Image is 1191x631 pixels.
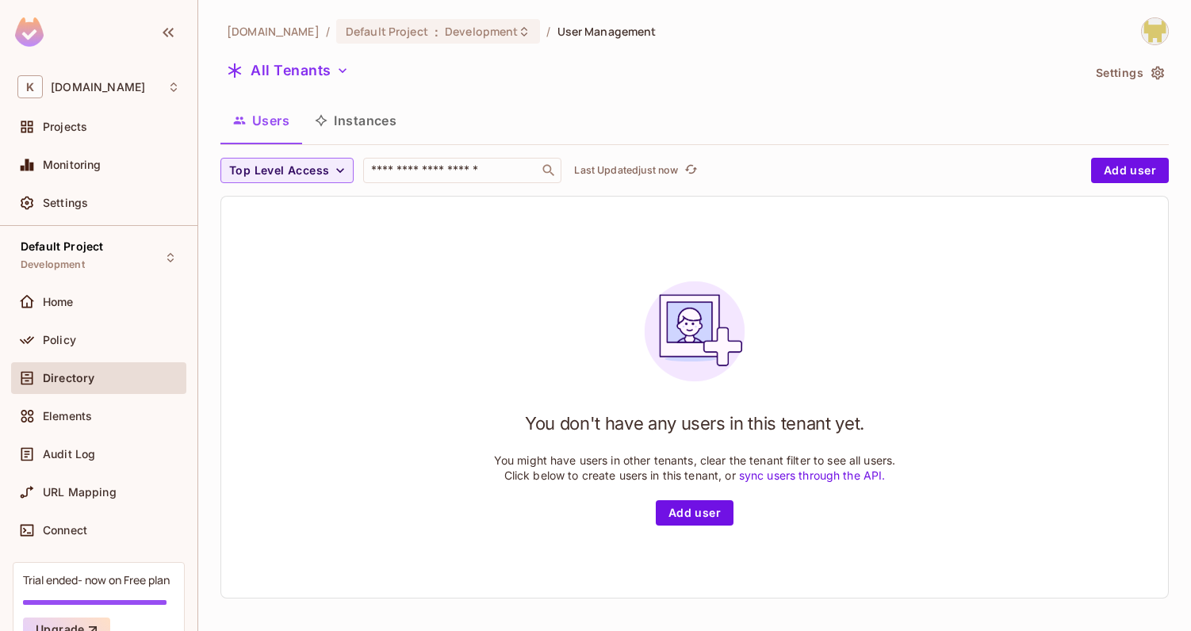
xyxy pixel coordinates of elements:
p: You might have users in other tenants, clear the tenant filter to see all users. Click below to c... [494,453,896,483]
span: Home [43,296,74,308]
a: sync users through the API. [739,468,886,482]
span: : [434,25,439,38]
button: Add user [1091,158,1169,183]
span: Directory [43,372,94,384]
button: Users [220,101,302,140]
span: Development [21,258,85,271]
span: Monitoring [43,159,101,171]
span: refresh [684,163,698,178]
span: Default Project [21,240,103,253]
span: Settings [43,197,88,209]
li: / [326,24,330,39]
button: Add user [656,500,733,526]
p: Last Updated just now [574,164,678,177]
span: Top Level Access [229,161,329,181]
button: refresh [681,161,700,180]
span: Click to refresh data [678,161,700,180]
button: All Tenants [220,58,355,83]
span: Workspace: kantar.com [51,81,145,94]
li: / [546,24,550,39]
button: Instances [302,101,409,140]
img: Girishankar.VP@kantar.com [1142,18,1168,44]
span: Development [445,24,518,39]
span: K [17,75,43,98]
span: Connect [43,524,87,537]
span: Policy [43,334,76,346]
span: Elements [43,410,92,423]
span: User Management [557,24,657,39]
span: Default Project [346,24,428,39]
span: URL Mapping [43,486,117,499]
span: the active workspace [227,24,320,39]
button: Settings [1090,60,1169,86]
span: Audit Log [43,448,95,461]
div: Trial ended- now on Free plan [23,572,170,587]
h1: You don't have any users in this tenant yet. [525,411,864,435]
img: SReyMgAAAABJRU5ErkJggg== [15,17,44,47]
span: Projects [43,120,87,133]
button: Top Level Access [220,158,354,183]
